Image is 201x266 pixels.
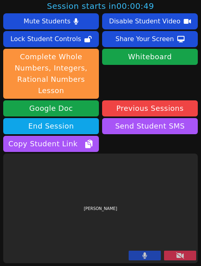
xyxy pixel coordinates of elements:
button: End Session [3,118,99,134]
div: Mute Students [24,15,70,28]
div: Lock Student Controls [10,33,81,46]
div: Share Your Screen [115,33,174,46]
a: Previous Sessions [102,100,198,116]
div: [PERSON_NAME] [3,154,198,263]
button: Whiteboard [102,49,198,65]
button: Share Your Screen [102,31,198,47]
time: 00:00:49 [116,1,154,11]
button: Lock Student Controls [3,31,99,47]
button: Copy Student Link [3,136,99,152]
button: Send Student SMS [102,118,198,134]
a: Google Doc [3,100,99,116]
button: Disable Student Video [102,13,198,29]
button: Complete Whole Numbers, Integers, Rational Numbers Lesson [3,49,99,99]
span: Session starts in [47,0,154,12]
span: Copy Student Link [8,138,94,150]
div: Disable Student Video [109,15,180,28]
button: Mute Students [3,13,99,29]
